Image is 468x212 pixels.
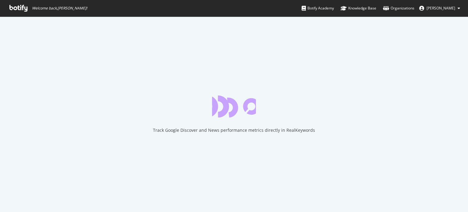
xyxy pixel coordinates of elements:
span: frederic Devigne [427,5,455,11]
button: [PERSON_NAME] [414,3,465,13]
div: Track Google Discover and News performance metrics directly in RealKeywords [153,127,315,133]
div: Organizations [383,5,414,11]
div: Botify Academy [302,5,334,11]
div: Knowledge Base [341,5,376,11]
div: animation [212,95,256,117]
span: Welcome back, [PERSON_NAME] ! [32,6,87,11]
